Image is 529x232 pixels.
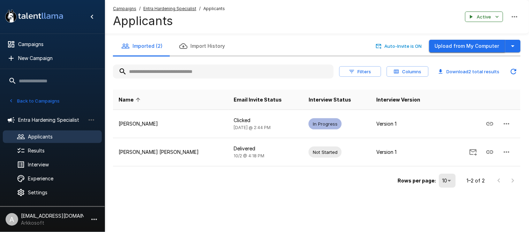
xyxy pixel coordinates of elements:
u: Campaigns [113,6,136,11]
button: Upload from My Computer [429,40,505,53]
span: [DATE] @ 2:44 PM [234,125,271,130]
span: Name [119,96,143,104]
p: [PERSON_NAME] [119,120,223,127]
span: Copy Interview Link [482,149,498,155]
button: Active [465,12,503,22]
span: In Progress [309,121,342,127]
span: Interview Version [377,96,421,104]
span: / [139,5,141,12]
p: [PERSON_NAME] [PERSON_NAME] [119,149,223,156]
button: Updated Today - 7:19 AM [507,65,521,78]
span: Interview Status [309,96,351,104]
p: Rows per page: [398,177,436,184]
p: Version 1 [377,120,435,127]
p: Delivered [234,145,298,152]
div: 10 [439,174,456,188]
span: 10/2 @ 4:18 PM [234,153,265,158]
u: Entra Hardening Specialist [143,6,196,11]
button: Columns [387,66,429,77]
h4: Applicants [113,14,225,28]
p: Version 1 [377,149,435,156]
button: Auto-Invite is ON [375,41,424,52]
span: / [199,5,201,12]
span: Email Invite Status [234,96,282,104]
button: Filters [339,66,381,77]
span: Not Started [309,149,342,156]
p: 1–2 of 2 [467,177,485,184]
button: Download2 total results [434,66,504,77]
button: Imported (2) [113,36,171,56]
span: Send Invitation [465,149,482,155]
button: Import History [171,36,233,56]
span: Applicants [203,5,225,12]
p: Clicked [234,117,298,124]
span: Copy Interview Link [482,120,498,126]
